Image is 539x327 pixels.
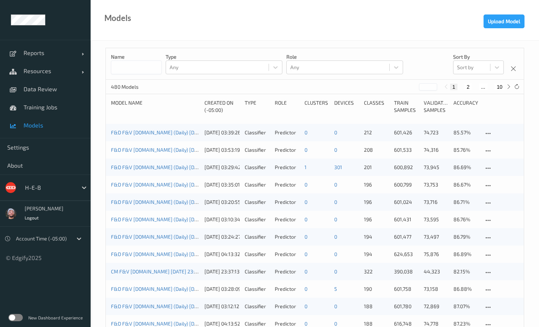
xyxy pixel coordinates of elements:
div: Classifier [245,198,269,206]
div: Classifier [245,268,269,275]
p: 201 [364,164,389,171]
p: 212 [364,129,389,136]
a: 0 [334,251,337,257]
p: 73,716 [424,198,448,206]
a: F&D F&V [DOMAIN_NAME] (Daily) [DATE] 16:30 [DATE] 16:30 Auto Save [111,286,272,292]
div: Predictor [275,268,299,275]
p: 85.76% [453,146,478,154]
p: 601,024 [394,198,419,206]
a: F&D F&V [DOMAIN_NAME] (Daily) [DATE] 16:30 [DATE] 16:30 Auto Save [111,320,272,327]
p: 86.79% [453,233,478,240]
div: [DATE] 03:12:12 [204,303,240,310]
div: Created On (-05:00) [204,99,240,114]
a: F&D F&V [DOMAIN_NAME] (Daily) [DATE] 16:30 [DATE] 16:30 Auto Save [111,216,272,222]
div: Classifier [245,146,269,154]
a: 0 [334,199,337,205]
p: 44,323 [424,268,448,275]
div: Role [275,99,299,114]
a: F&D F&V [DOMAIN_NAME] (Daily) [DATE] 16:30 [DATE] 16:30 Auto Save [111,147,272,153]
p: Name [111,53,162,60]
p: Role [286,53,403,60]
p: 601,431 [394,216,419,223]
p: 86.76% [453,216,478,223]
a: F&D F&V [DOMAIN_NAME] (Daily) [DATE] 16:30 [DATE] 16:30 Auto Save [111,234,272,240]
a: F&D F&V [DOMAIN_NAME] (Daily) [DATE] 16:30 [DATE] 16:30 Auto Save [111,303,272,309]
a: CM F&V [DOMAIN_NAME] [DATE] 23:30 [DATE] 23:30 Auto Save [111,268,255,274]
p: 390,038 [394,268,419,275]
p: Sort by [453,53,504,60]
button: 2 [464,84,472,90]
a: 1 [304,164,307,170]
p: 208 [364,146,389,154]
div: Classes [364,99,389,114]
p: 73,158 [424,285,448,293]
div: Model Name [111,99,199,114]
div: Classifier [245,181,269,188]
p: 600,892 [394,164,419,171]
p: Type [166,53,282,60]
p: 73,595 [424,216,448,223]
div: [DATE] 03:53:19 [204,146,240,154]
p: 86.71% [453,198,478,206]
p: 601,758 [394,285,419,293]
p: 86.67% [453,181,478,188]
a: 301 [334,164,342,170]
div: [DATE] 03:28:09 [204,285,240,293]
div: Models [104,14,131,22]
div: Predictor [275,303,299,310]
p: 480 Models [111,83,165,91]
a: 0 [304,181,307,188]
p: 73,945 [424,164,448,171]
div: [DATE] 03:10:34 [204,216,240,223]
a: 0 [334,303,337,309]
div: Predictor [275,146,299,154]
div: [DATE] 03:39:26 [204,129,240,136]
a: 0 [304,234,307,240]
a: 5 [334,286,337,292]
p: 86.69% [453,164,478,171]
p: 74,316 [424,146,448,154]
p: 601,477 [394,233,419,240]
div: [DATE] 04:13:32 [204,251,240,258]
a: 0 [334,234,337,240]
p: 86.89% [453,251,478,258]
p: 73,497 [424,233,448,240]
p: 74,723 [424,129,448,136]
p: 73,753 [424,181,448,188]
button: 10 [494,84,505,90]
p: 601,533 [394,146,419,154]
div: Predictor [275,198,299,206]
div: [DATE] 03:24:27 [204,233,240,240]
div: Predictor [275,285,299,293]
div: Predictor [275,129,299,136]
p: 196 [364,181,389,188]
div: Predictor [275,251,299,258]
p: 194 [364,251,389,258]
p: 196 [364,216,389,223]
a: 0 [304,286,307,292]
div: [DATE] 03:35:01 [204,181,240,188]
button: Upload Model [484,14,525,28]
a: 0 [304,303,307,309]
p: 87.07% [453,303,478,310]
p: 601,780 [394,303,419,310]
div: Classifier [245,216,269,223]
a: F&D F&V [DOMAIN_NAME] (Daily) [DATE] 16:30 [DATE] 16:30 Auto Save [111,251,272,257]
a: 0 [334,320,337,327]
p: 86.88% [453,285,478,293]
a: 0 [304,268,307,274]
div: [DATE] 23:37:13 [204,268,240,275]
p: 82.15% [453,268,478,275]
a: 0 [304,216,307,222]
div: Classifier [245,285,269,293]
div: devices [334,99,359,114]
div: [DATE] 03:29:42 [204,164,240,171]
p: 194 [364,233,389,240]
a: F&D F&V [DOMAIN_NAME] (Daily) [DATE] 16:30 [DATE] 16:30 Auto Save [111,181,272,188]
button: ... [479,84,488,90]
a: 0 [334,129,337,135]
a: 0 [304,199,307,205]
a: 0 [304,147,307,153]
a: 0 [304,320,307,327]
div: [DATE] 03:20:55 [204,198,240,206]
